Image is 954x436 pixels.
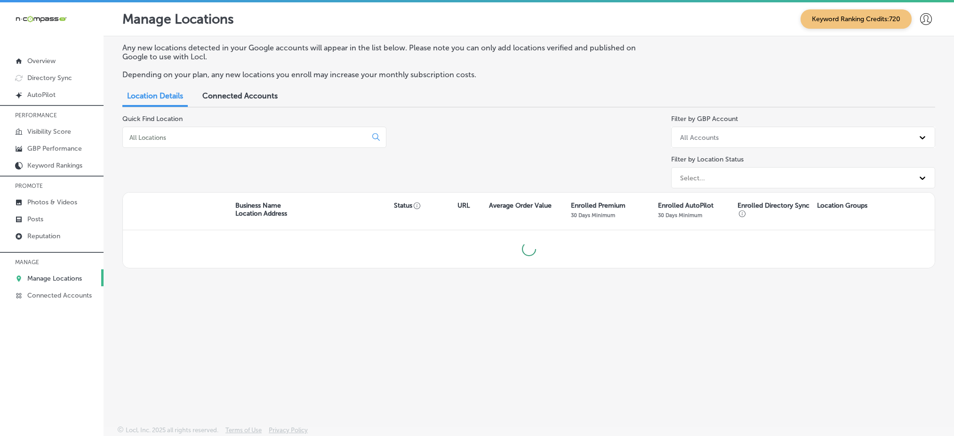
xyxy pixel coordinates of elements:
[680,133,719,141] div: All Accounts
[801,9,912,29] span: Keyword Ranking Credits: 720
[27,128,71,136] p: Visibility Score
[489,202,552,210] p: Average Order Value
[817,202,867,210] p: Location Groups
[27,145,82,153] p: GBP Performance
[127,91,183,100] span: Location Details
[27,57,56,65] p: Overview
[27,291,92,299] p: Connected Accounts
[658,212,702,218] p: 30 Days Minimum
[571,212,615,218] p: 30 Days Minimum
[128,133,365,142] input: All Locations
[738,202,812,218] p: Enrolled Directory Sync
[27,74,72,82] p: Directory Sync
[235,202,287,218] p: Business Name Location Address
[671,155,744,163] label: Filter by Location Status
[457,202,470,210] p: URL
[27,91,56,99] p: AutoPilot
[122,115,183,123] label: Quick Find Location
[122,11,234,27] p: Manage Locations
[394,202,457,210] p: Status
[571,202,625,210] p: Enrolled Premium
[122,43,651,61] p: Any new locations detected in your Google accounts will appear in the list below. Please note you...
[122,70,651,79] p: Depending on your plan, any new locations you enroll may increase your monthly subscription costs.
[202,91,278,100] span: Connected Accounts
[27,215,43,223] p: Posts
[658,202,713,210] p: Enrolled AutoPilot
[27,161,82,170] p: Keyword Rankings
[15,15,67,24] img: 660ab0bf-5cc7-4cb8-ba1c-48b5ae0f18e60NCTV_CLogo_TV_Black_-500x88.png
[126,427,218,434] p: Locl, Inc. 2025 all rights reserved.
[27,275,82,283] p: Manage Locations
[680,174,705,182] div: Select...
[671,115,738,123] label: Filter by GBP Account
[27,198,77,206] p: Photos & Videos
[27,232,60,240] p: Reputation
